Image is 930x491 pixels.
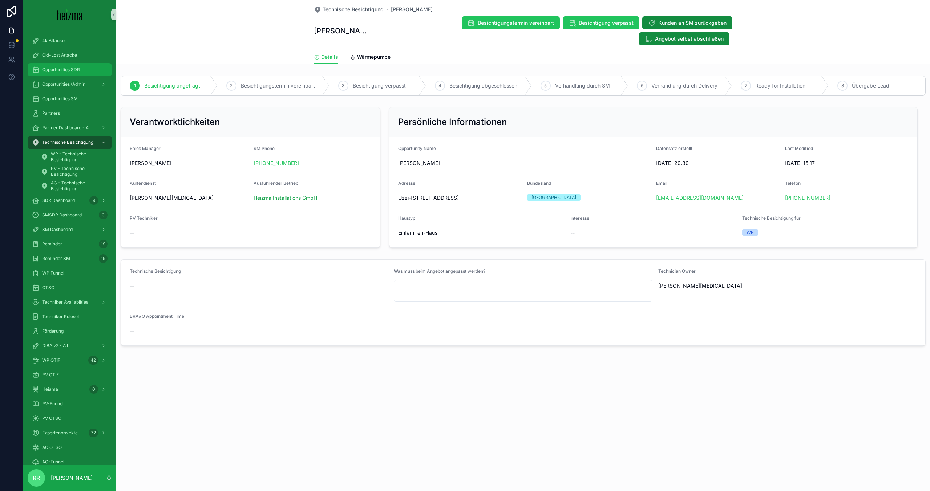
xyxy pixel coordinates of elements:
[42,198,75,203] span: SDR Dashboard
[641,83,643,89] span: 6
[398,116,507,128] h2: Persönliche Informationen
[42,386,58,392] span: Heiama
[785,180,801,186] span: Telefon
[130,268,181,274] span: Technische Besichtigung
[28,121,112,134] a: Partner Dashboard - All
[36,179,112,192] a: AC - Technische Besichtigung
[28,426,112,439] a: Expertenprojekte72
[42,241,62,247] span: Reminder
[321,53,338,61] span: Details
[449,82,517,89] span: Besichtigung abgeschlossen
[42,328,64,334] span: Förderung
[841,83,844,89] span: 8
[544,83,547,89] span: 5
[438,83,441,89] span: 4
[398,229,564,236] span: Einfamilien-Haus
[28,194,112,207] a: SDR Dashboard9
[28,92,112,105] a: Opportunities SM
[42,357,60,363] span: WP OTIF
[89,429,98,437] div: 72
[570,229,575,236] span: --
[51,151,105,163] span: WP - Technische Besichtigung
[314,50,338,64] a: Details
[42,372,59,378] span: PV OTIF
[130,229,134,236] span: --
[656,159,779,167] span: [DATE] 20:30
[28,78,112,91] a: Opportunities (Admin
[28,34,112,47] a: 4k Attacke
[51,180,105,192] span: AC - Technische Besichtigung
[28,339,112,352] a: DiBA v2 - All
[852,82,889,89] span: Übergabe Lead
[42,212,82,218] span: SMSDR Dashboard
[42,81,85,87] span: Opportunities (Admin
[28,397,112,410] a: PV-Funnel
[28,223,112,236] a: SM Dashboard
[42,285,54,291] span: OTSO
[130,116,220,128] h2: Verantworktlichkeiten
[755,82,805,89] span: Ready for Installation
[555,82,610,89] span: Verhandlung durch SM
[42,314,79,320] span: Techniker Ruleset
[51,166,105,177] span: PV - Technische Besichtigung
[254,146,275,151] span: SM Phone
[42,343,68,349] span: DiBA v2 - All
[28,267,112,280] a: WP Funnel
[785,146,813,151] span: Last Modified
[99,211,108,219] div: 0
[42,256,70,261] span: Reminder SM
[241,82,315,89] span: Besichtigungstermin vereinbart
[28,354,112,367] a: WP OTIF42
[314,26,372,36] h1: [PERSON_NAME]
[785,159,908,167] span: [DATE] 15:17
[42,227,73,232] span: SM Dashboard
[323,6,384,13] span: Technische Besichtigung
[28,252,112,265] a: Reminder SM19
[531,194,576,201] div: [GEOGRAPHIC_DATA]
[28,281,112,294] a: OTSO
[357,53,391,61] span: Wärmepumpe
[144,82,200,89] span: Besichtigung angefragt
[642,16,732,29] button: Kunden an SM zurückgeben
[33,474,40,482] span: RR
[742,215,801,221] span: Technische Besichtigung für
[28,296,112,309] a: Techniker Availabilties
[130,180,156,186] span: Außendienst
[342,83,344,89] span: 3
[527,180,551,186] span: Bundesland
[130,194,214,202] span: [PERSON_NAME][MEDICAL_DATA]
[130,313,184,319] span: BRAVO Appointment Time
[130,282,134,289] span: --
[89,196,98,205] div: 9
[462,16,560,29] button: Besichtigungstermin vereinbart
[656,146,692,151] span: Datensatz erstellt
[42,38,65,44] span: 4k Attacke
[651,82,717,89] span: Verhandlung durch Delivery
[655,35,724,42] span: Angebot selbst abschließen
[28,107,112,120] a: Partners
[28,412,112,425] a: PV OTSO
[579,19,634,27] span: Besichtigung verpasst
[42,52,77,58] span: Old-Lost Attacke
[570,215,589,221] span: Interesse
[391,6,433,13] span: [PERSON_NAME]
[42,270,64,276] span: WP Funnel
[563,16,639,29] button: Besichtigung verpasst
[36,165,112,178] a: PV - Technische Besichtigung
[42,430,78,436] span: Expertenprojekte
[28,49,112,62] a: Old-Lost Attacke
[254,194,317,202] span: Heizma Installations GmbH
[314,6,384,13] a: Technische Besichtigung
[130,159,171,167] span: [PERSON_NAME]
[99,240,108,248] div: 19
[350,50,391,65] a: Wärmepumpe
[28,208,112,222] a: SMSDR Dashboard0
[478,19,554,27] span: Besichtigungstermin vereinbart
[42,445,62,450] span: AC OTSO
[28,310,112,323] a: Techniker Ruleset
[398,215,415,221] span: Haustyp
[28,441,112,454] a: AC OTSO
[398,180,415,186] span: Adresse
[353,82,406,89] span: Besichtigung verpasst
[747,229,754,236] div: WP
